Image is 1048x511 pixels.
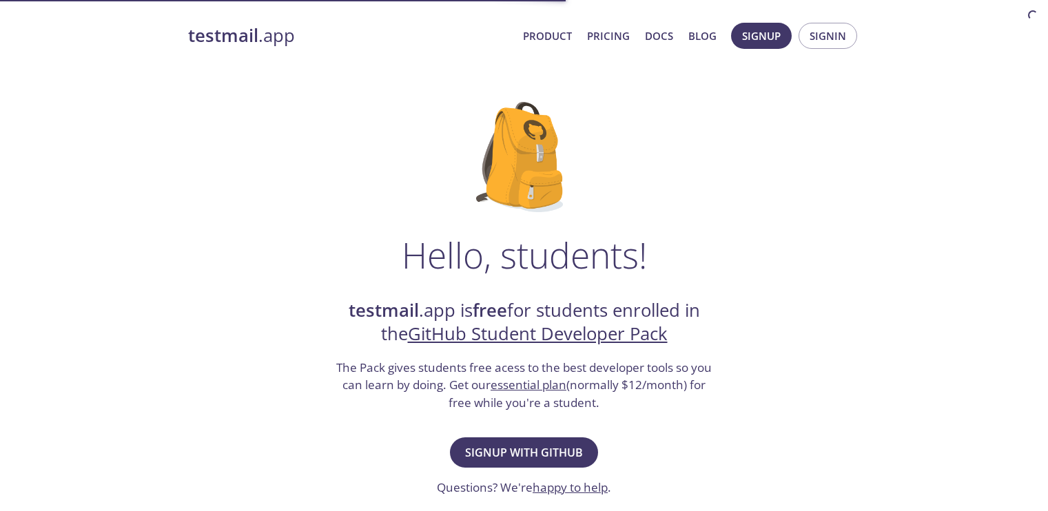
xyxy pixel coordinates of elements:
a: Blog [688,27,717,45]
strong: free [473,298,507,322]
button: Signup [731,23,792,49]
a: Product [523,27,572,45]
span: Signup with GitHub [465,443,583,462]
strong: testmail [188,23,258,48]
span: Signup [742,27,781,45]
a: happy to help [533,479,608,495]
a: GitHub Student Developer Pack [408,322,668,346]
button: Signin [799,23,857,49]
a: essential plan [491,377,566,393]
span: Signin [810,27,846,45]
button: Signup with GitHub [450,437,598,468]
h1: Hello, students! [402,234,647,275]
img: github-student-backpack.png [476,102,572,212]
a: Docs [645,27,673,45]
h3: The Pack gives students free acess to the best developer tools so you can learn by doing. Get our... [335,359,714,412]
strong: testmail [349,298,419,322]
h3: Questions? We're . [437,479,611,497]
a: Pricing [587,27,630,45]
a: testmail.app [188,24,512,48]
h2: .app is for students enrolled in the [335,299,714,346]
